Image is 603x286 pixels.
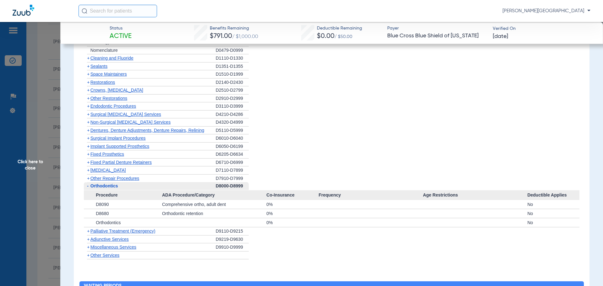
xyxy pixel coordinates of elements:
div: Orthodontic retention [162,209,266,218]
span: ADA Procedure/Category [162,190,266,200]
span: + [87,80,90,85]
div: D0479-D0999 [216,46,249,55]
span: Blue Cross Blue Shield of [US_STATE] [387,32,487,40]
span: + [87,144,90,149]
img: Search Icon [82,8,87,14]
span: D8090 [96,202,109,207]
div: D9910-D9999 [216,243,249,251]
span: Restorations [90,80,115,85]
div: D2910-D2999 [216,94,249,103]
div: D6010-D6040 [216,134,249,143]
span: + [87,237,90,242]
span: + [87,229,90,234]
div: D6050-D6199 [216,143,249,151]
div: 0% [266,209,318,218]
span: + [87,96,90,101]
span: + [87,128,90,133]
span: - [87,183,89,188]
span: Other Services [90,253,120,258]
span: Active [110,32,132,41]
span: + [87,120,90,125]
div: D4210-D4286 [216,111,249,119]
div: 0% [266,200,318,209]
span: Endodontic Procedures [90,104,136,109]
span: Fixed Partial Denture Retainers [90,160,152,165]
div: D4320-D4999 [216,118,249,127]
span: Co-Insurance [266,190,318,200]
div: D1110-D1330 [216,54,249,62]
div: D3110-D3999 [216,102,249,111]
span: [PERSON_NAME][GEOGRAPHIC_DATA] [503,8,590,14]
div: 0% [266,218,318,227]
div: D2510-D2799 [216,86,249,94]
span: + [87,176,90,181]
span: / $50.00 [334,35,352,39]
span: Orthodontics [96,220,121,225]
span: Benefits Remaining [210,25,258,32]
div: D7110-D7899 [216,166,249,175]
span: Crowns, [MEDICAL_DATA] [90,88,143,93]
div: No [527,218,579,227]
span: Miscellaneous Services [90,245,136,250]
span: Surgical [MEDICAL_DATA] Services [90,112,161,117]
span: Sealants [90,64,107,69]
span: + [87,152,90,157]
span: + [87,72,90,77]
div: No [527,200,579,209]
span: Other Restorations [90,96,128,101]
span: + [87,136,90,141]
span: Non-Surgical [MEDICAL_DATA] Services [90,120,171,125]
div: D9219-D9630 [216,235,249,244]
span: Palliative Treatment (Emergency) [90,229,155,234]
img: Zuub Logo [13,5,34,16]
span: [MEDICAL_DATA] [90,168,126,173]
span: Procedure [84,190,162,200]
span: Deductible Remaining [317,25,362,32]
span: Verified On [493,25,593,32]
span: Payer [387,25,487,32]
span: Adjunctive Services [90,237,129,242]
span: + [87,56,90,61]
div: No [527,209,579,218]
div: D8000-D8999 [216,182,249,190]
input: Search for patients [79,5,157,17]
span: D8680 [96,211,109,216]
span: + [87,64,90,69]
span: / $1,000.00 [232,34,258,39]
span: + [87,112,90,117]
span: Surgical Implant Procedures [90,136,146,141]
div: D5110-D5999 [216,127,249,135]
span: + [87,168,90,173]
span: Fixed Prosthetics [90,152,124,157]
span: + [87,104,90,109]
span: $0.00 [317,33,334,40]
span: Status [110,25,132,32]
span: [DATE] [493,33,508,40]
div: D1510-D1999 [216,70,249,78]
span: + [87,245,90,250]
span: Cleaning and Fluoride [90,56,133,61]
div: Comprehensive ortho, adult dent [162,200,266,209]
span: Dentures, Denture Adjustments, Denture Repairs, Relining [90,128,204,133]
span: $791.00 [210,33,232,40]
span: Space Maintainers [90,72,127,77]
span: Age Restrictions [423,190,527,200]
span: Implant Supported Prosthetics [90,144,149,149]
div: D6710-D6999 [216,159,249,167]
div: D6205-D6634 [216,150,249,159]
div: D9110-D9215 [216,227,249,235]
div: D2140-D2430 [216,78,249,87]
span: + [87,253,90,258]
span: + [87,160,90,165]
span: Nomenclature [90,48,118,53]
div: D7910-D7999 [216,175,249,182]
div: D1351-D1355 [216,62,249,71]
span: Pathology Lab [90,40,119,45]
span: Orthodontics [90,183,118,188]
span: Other Repair Procedures [90,176,139,181]
span: Frequency [318,190,423,200]
span: + [87,88,90,93]
span: Deductible Applies [527,190,579,200]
